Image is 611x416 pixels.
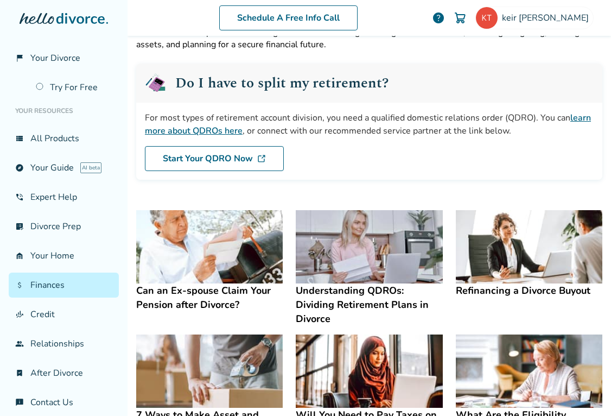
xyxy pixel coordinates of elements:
div: For most types of retirement account division, you need a qualified domestic relations order (QDR... [145,111,594,137]
h2: Do I have to split my retirement? [175,76,389,90]
a: bookmark_checkAfter Divorce [9,361,119,386]
li: Your Resources [9,100,119,122]
span: group [15,339,24,348]
img: QDRO [145,72,167,94]
img: trotterkt@verizon.net [476,7,498,29]
a: Start Your QDRO Now [145,146,284,171]
a: groupRelationships [9,331,119,356]
span: view_list [15,134,24,143]
span: list_alt_check [15,222,24,231]
img: Refinancing a Divorce Buyout [456,210,602,283]
img: 7 Ways to Make Asset and Debt Division as Fair as Possible [136,335,283,408]
a: Understanding QDROs: Dividing Retirement Plans in DivorceUnderstanding QDROs: Dividing Retirement... [296,210,442,326]
a: phone_in_talkExpert Help [9,185,119,210]
a: Can an Ex-spouse Claim Your Pension after Divorce?Can an Ex-spouse Claim Your Pension after Divorce? [136,210,283,312]
a: help [432,11,445,24]
img: What Are the Eligibility Requirements for Spousal Support or Alimony? [456,335,602,408]
a: Schedule A Free Info Call [219,5,358,30]
span: keir [PERSON_NAME] [502,12,593,24]
a: view_listAll Products [9,126,119,151]
img: Will You Need to Pay Taxes on Your Divorce Settlement? [296,335,442,408]
span: bookmark_check [15,369,24,377]
span: finance_mode [15,310,24,319]
h4: Can an Ex-spouse Claim Your Pension after Divorce? [136,283,283,312]
span: garage_home [15,251,24,260]
iframe: Chat Widget [557,364,611,416]
span: phone_in_talk [15,193,24,201]
a: flag_2Your Divorce [9,46,119,71]
img: Understanding QDROs: Dividing Retirement Plans in Divorce [296,210,442,283]
span: flag_2 [15,54,24,62]
a: finance_modeCredit [9,302,119,327]
img: Cart [454,11,467,24]
a: chat_infoContact Us [9,390,119,415]
a: Refinancing a Divorce BuyoutRefinancing a Divorce Buyout [456,210,602,298]
span: attach_money [15,281,24,289]
h4: Understanding QDROs: Dividing Retirement Plans in Divorce [296,283,442,326]
span: AI beta [80,162,101,173]
img: Can an Ex-spouse Claim Your Pension after Divorce? [136,210,283,283]
span: explore [15,163,24,172]
span: chat_info [15,398,24,407]
a: list_alt_checkDivorce Prep [9,214,119,239]
a: Try For Free [29,75,119,100]
img: DL [257,154,266,163]
a: attach_moneyFinances [9,273,119,298]
a: exploreYour GuideAI beta [9,155,119,180]
a: garage_homeYour Home [9,243,119,268]
h4: Refinancing a Divorce Buyout [456,283,602,298]
span: Your Divorce [30,52,80,64]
